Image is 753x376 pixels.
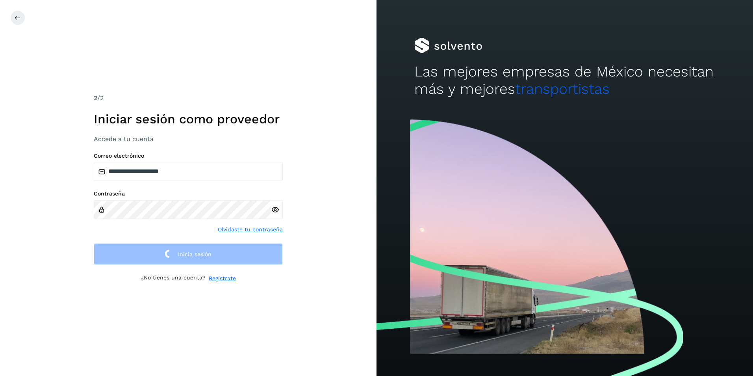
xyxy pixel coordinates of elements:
p: ¿No tienes una cuenta? [141,274,206,283]
label: Correo electrónico [94,153,283,159]
span: 2 [94,94,97,102]
a: Olvidaste tu contraseña [218,225,283,234]
a: Regístrate [209,274,236,283]
h3: Accede a tu cuenta [94,135,283,143]
div: /2 [94,93,283,103]
label: Contraseña [94,190,283,197]
h2: Las mejores empresas de México necesitan más y mejores [414,63,716,98]
span: transportistas [515,80,610,97]
span: Inicia sesión [178,251,211,257]
h1: Iniciar sesión como proveedor [94,112,283,127]
button: Inicia sesión [94,243,283,265]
